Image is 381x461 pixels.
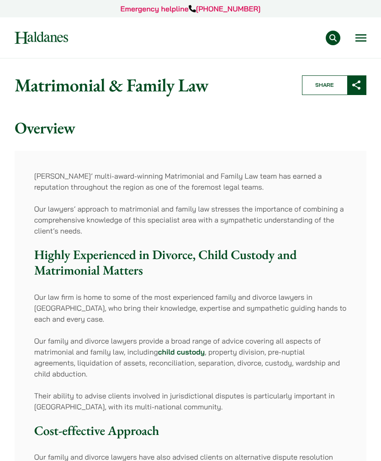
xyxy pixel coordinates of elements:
[158,347,205,356] a: child custody
[121,4,261,13] a: Emergency helpline[PHONE_NUMBER]
[34,291,347,324] p: Our law firm is home to some of the most experienced family and divorce lawyers in [GEOGRAPHIC_DA...
[302,75,366,95] button: Share
[302,76,347,95] span: Share
[15,74,288,96] h1: Matrimonial & Family Law
[34,390,347,412] p: Their ability to advise clients involved in jurisdictional disputes is particularly important in ...
[34,203,347,236] p: Our lawyers’ approach to matrimonial and family law stresses the importance of combining a compre...
[355,34,366,42] button: Open menu
[34,247,347,278] h3: Highly Experienced in Divorce, Child Custody and Matrimonial Matters
[34,423,347,439] h3: Cost-effective Approach
[15,118,366,138] h2: Overview
[15,32,68,44] img: Logo of Haldanes
[34,170,347,192] p: [PERSON_NAME]’ multi-award-winning Matrimonial and Family Law team has earned a reputation throug...
[326,31,340,45] button: Search
[34,335,347,379] p: Our family and divorce lawyers provide a broad range of advice covering all aspects of matrimonia...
